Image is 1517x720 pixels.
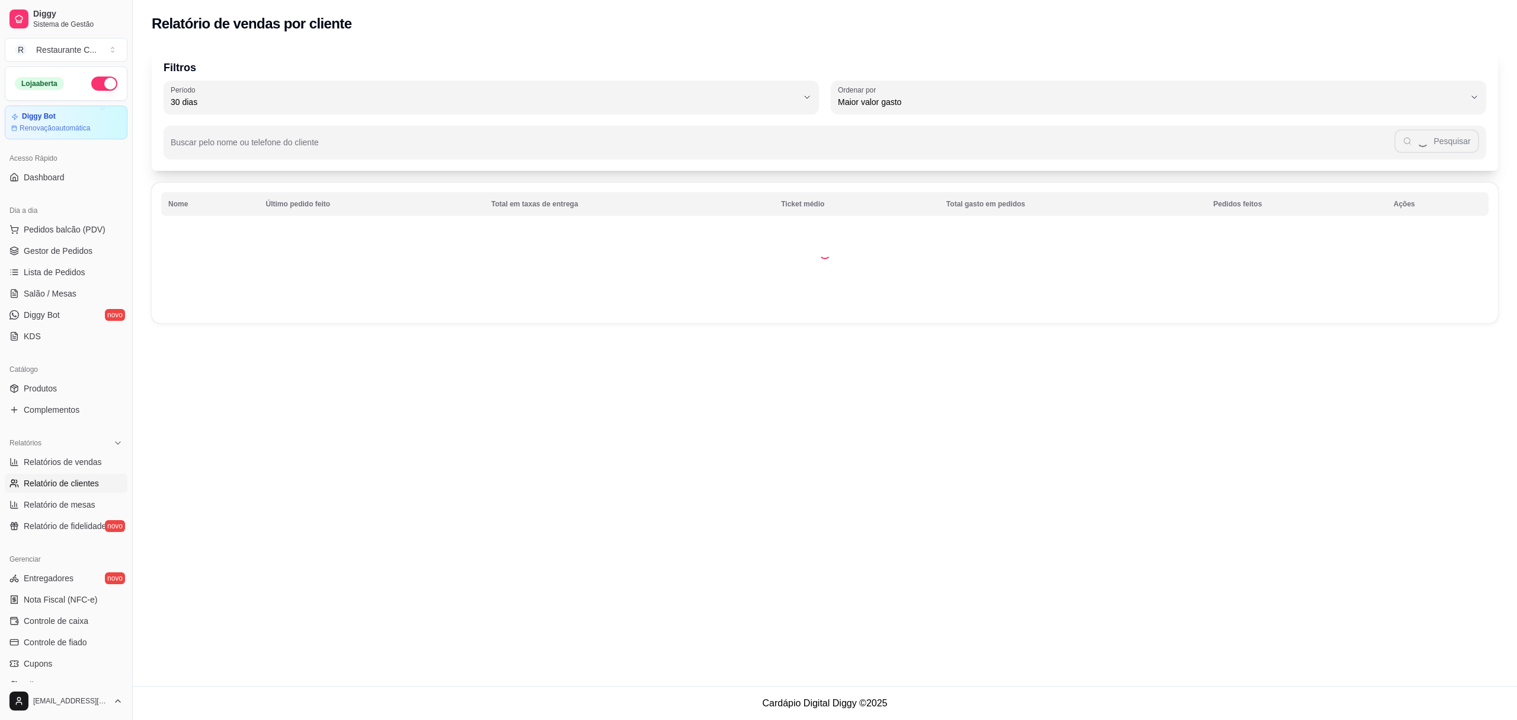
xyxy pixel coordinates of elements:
[24,404,79,416] span: Complementos
[5,263,127,282] a: Lista de Pedidos
[5,241,127,260] a: Gestor de Pedidos
[838,85,880,95] label: Ordenar por
[22,112,56,121] article: Diggy Bot
[33,20,123,29] span: Sistema de Gestão
[9,438,41,448] span: Relatórios
[5,495,127,514] a: Relatório de mesas
[24,330,41,342] span: KDS
[24,594,97,606] span: Nota Fiscal (NFC-e)
[5,201,127,220] div: Dia a dia
[5,327,127,346] a: KDS
[5,474,127,493] a: Relatório de clientes
[24,309,60,321] span: Diggy Bot
[5,611,127,630] a: Controle de caixa
[24,456,102,468] span: Relatórios de vendas
[819,247,831,259] div: Loading
[24,288,76,300] span: Salão / Mesas
[24,572,73,584] span: Entregadores
[5,305,127,324] a: Diggy Botnovo
[24,636,87,648] span: Controle de fiado
[133,686,1517,720] footer: Cardápio Digital Diggy © 2025
[164,59,1486,76] p: Filtros
[5,676,127,694] a: Clientes
[5,149,127,168] div: Acesso Rápido
[24,245,92,257] span: Gestor de Pedidos
[24,520,106,532] span: Relatório de fidelidade
[24,171,65,183] span: Dashboard
[5,517,127,536] a: Relatório de fidelidadenovo
[171,85,199,95] label: Período
[5,654,127,673] a: Cupons
[91,77,117,91] button: Alterar Status
[15,44,27,56] span: R
[20,123,90,133] article: Renovação automática
[36,44,97,56] div: Restaurante C ...
[5,569,127,588] a: Entregadoresnovo
[171,141,1394,153] input: Buscar pelo nome ou telefone do cliente
[5,5,127,33] a: DiggySistema de Gestão
[33,9,123,20] span: Diggy
[33,696,108,706] span: [EMAIL_ADDRESS][DOMAIN_NAME]
[831,81,1486,114] button: Ordenar porMaior valor gasto
[24,679,54,691] span: Clientes
[5,400,127,419] a: Complementos
[5,38,127,62] button: Select a team
[838,96,1465,108] span: Maior valor gasto
[24,615,88,627] span: Controle de caixa
[5,106,127,139] a: Diggy BotRenovaçãoautomática
[5,220,127,239] button: Pedidos balcão (PDV)
[24,383,57,394] span: Produtos
[5,550,127,569] div: Gerenciar
[5,168,127,187] a: Dashboard
[164,81,819,114] button: Período30 dias
[24,224,105,235] span: Pedidos balcão (PDV)
[24,266,85,278] span: Lista de Pedidos
[24,658,52,670] span: Cupons
[5,284,127,303] a: Salão / Mesas
[171,96,798,108] span: 30 dias
[152,14,352,33] h2: Relatório de vendas por cliente
[5,590,127,609] a: Nota Fiscal (NFC-e)
[5,453,127,471] a: Relatórios de vendas
[15,77,64,90] div: Loja aberta
[5,360,127,379] div: Catálogo
[24,499,95,511] span: Relatório de mesas
[5,379,127,398] a: Produtos
[5,633,127,652] a: Controle de fiado
[24,477,99,489] span: Relatório de clientes
[5,687,127,715] button: [EMAIL_ADDRESS][DOMAIN_NAME]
